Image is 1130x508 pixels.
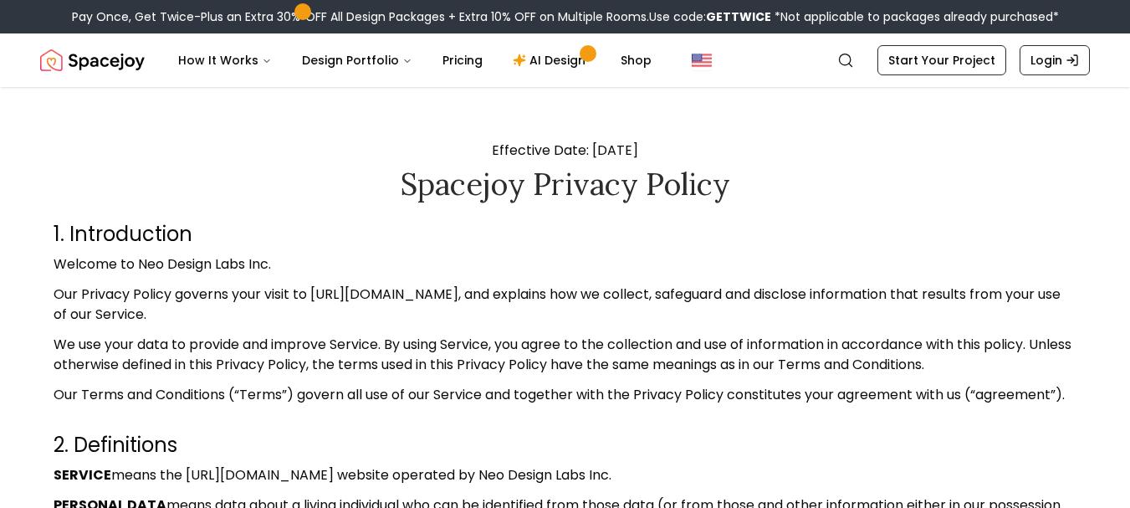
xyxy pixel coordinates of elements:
[706,8,771,25] b: GETTWICE
[54,465,1076,485] p: means the website operated by Neo Design Labs Inc.
[54,432,1076,459] h2: 2. Definitions
[54,167,1076,201] h2: Spacejoy Privacy Policy
[165,44,665,77] nav: Main
[54,465,111,485] span: SERVICE
[186,465,334,485] a: [URL][DOMAIN_NAME]
[771,8,1059,25] span: *Not applicable to packages already purchased*
[40,44,145,77] a: Spacejoy
[54,335,1076,375] p: We use your data to provide and improve Service. By using Service, you agree to the collection an...
[310,285,458,304] a: [URL][DOMAIN_NAME]
[54,385,1076,405] p: Our Terms and Conditions (“Terms”) govern all use of our Service and together with the Privacy Po...
[54,285,1076,325] p: Our Privacy Policy governs your visit to , and explains how we collect, safeguard and disclose in...
[40,33,1090,87] nav: Global
[54,141,1076,201] div: Effective Date: [DATE]
[692,50,712,70] img: United States
[607,44,665,77] a: Shop
[499,44,604,77] a: AI Design
[649,8,771,25] span: Use code:
[1020,45,1090,75] a: Login
[165,44,285,77] button: How It Works
[429,44,496,77] a: Pricing
[72,8,1059,25] div: Pay Once, Get Twice-Plus an Extra 30% OFF All Design Packages + Extra 10% OFF on Multiple Rooms.
[40,44,145,77] img: Spacejoy Logo
[54,221,1076,248] h2: 1. Introduction
[877,45,1006,75] a: Start Your Project
[289,44,426,77] button: Design Portfolio
[54,254,1076,275] p: Welcome to Neo Design Labs Inc.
